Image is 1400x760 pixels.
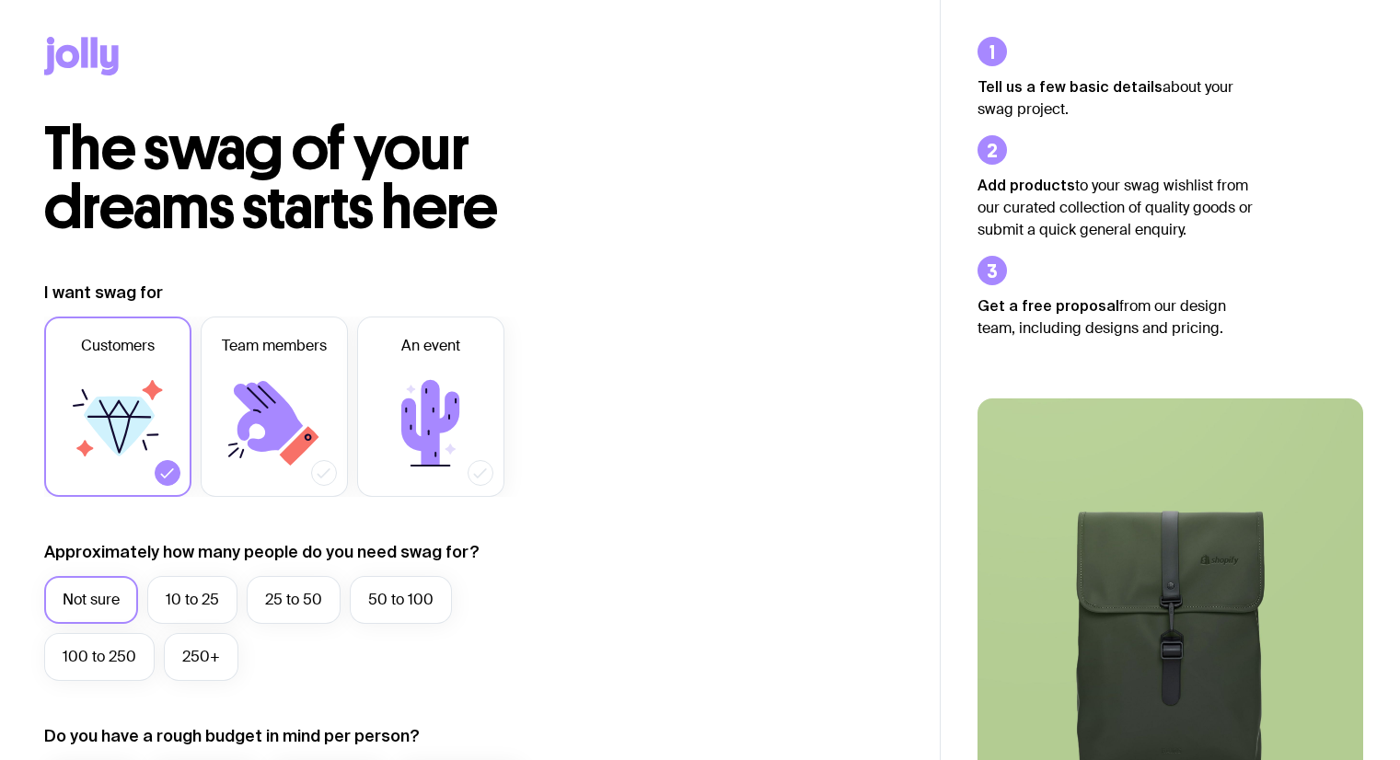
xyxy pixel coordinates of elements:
[978,294,1254,340] p: from our design team, including designs and pricing.
[978,174,1254,241] p: to your swag wishlist from our curated collection of quality goods or submit a quick general enqu...
[44,576,138,624] label: Not sure
[978,75,1254,121] p: about your swag project.
[44,541,480,563] label: Approximately how many people do you need swag for?
[44,112,498,244] span: The swag of your dreams starts here
[164,633,238,681] label: 250+
[978,177,1075,193] strong: Add products
[978,297,1119,314] strong: Get a free proposal
[247,576,341,624] label: 25 to 50
[44,725,420,747] label: Do you have a rough budget in mind per person?
[81,335,155,357] span: Customers
[401,335,460,357] span: An event
[147,576,237,624] label: 10 to 25
[44,282,163,304] label: I want swag for
[44,633,155,681] label: 100 to 250
[222,335,327,357] span: Team members
[350,576,452,624] label: 50 to 100
[978,78,1163,95] strong: Tell us a few basic details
